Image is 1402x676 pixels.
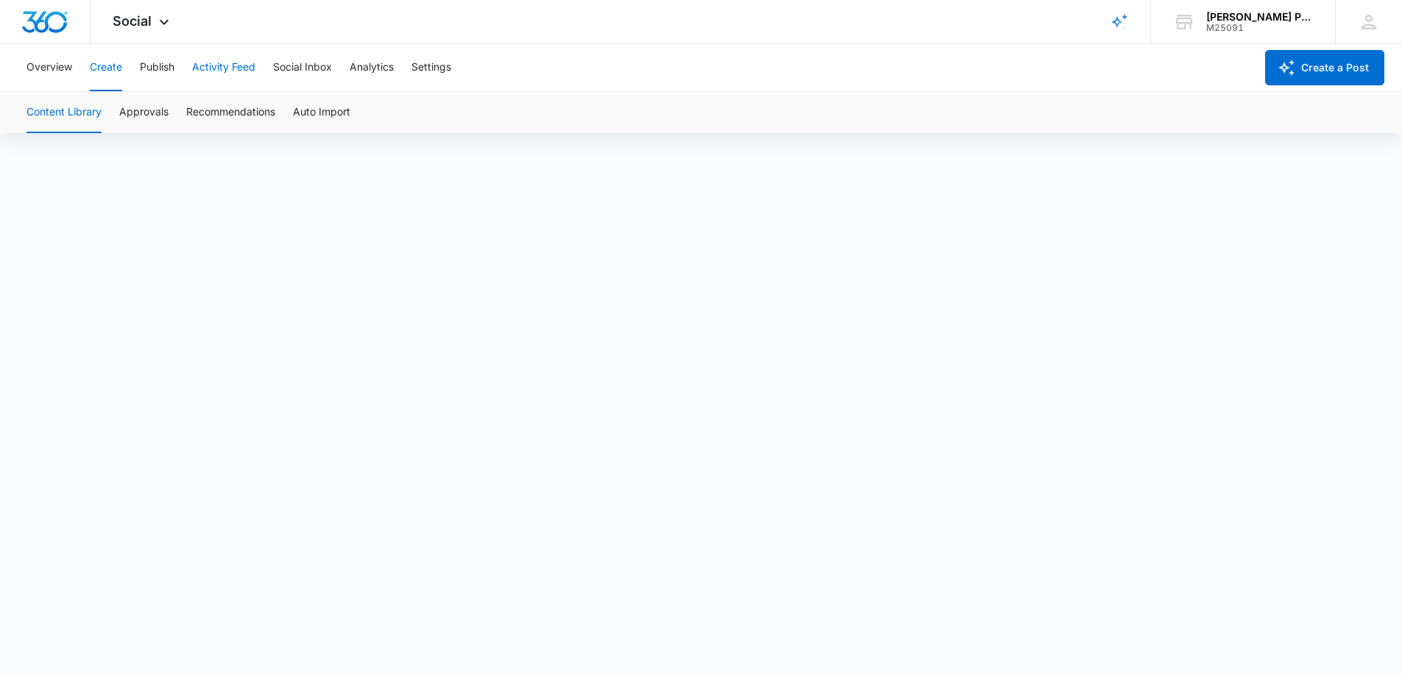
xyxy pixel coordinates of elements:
button: Approvals [119,92,169,133]
button: Analytics [350,44,394,91]
button: Activity Feed [192,44,255,91]
button: Publish [140,44,174,91]
button: Recommendations [186,92,275,133]
button: Content Library [26,92,102,133]
div: account id [1206,23,1314,33]
button: Settings [411,44,451,91]
button: Auto Import [293,92,350,133]
button: Create [90,44,122,91]
button: Overview [26,44,72,91]
button: Create a Post [1265,50,1384,85]
span: Social [113,13,152,29]
div: account name [1206,11,1314,23]
button: Social Inbox [273,44,332,91]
